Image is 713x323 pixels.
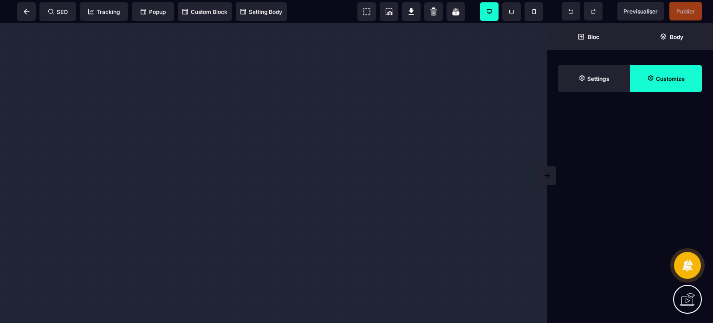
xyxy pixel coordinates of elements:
span: Open Layer Manager [630,23,713,50]
span: Custom Block [182,8,227,15]
strong: Bloc [588,33,599,40]
span: Previsualiser [623,8,658,15]
strong: Customize [656,75,685,82]
span: Settings [558,65,630,92]
span: Open Style Manager [630,65,702,92]
span: SEO [48,8,68,15]
span: Popup [141,8,166,15]
strong: Settings [587,75,609,82]
span: Tracking [88,8,120,15]
span: Screenshot [380,2,398,21]
span: Setting Body [240,8,282,15]
span: Preview [617,2,664,20]
span: View components [357,2,376,21]
strong: Body [670,33,683,40]
span: Publier [676,8,695,15]
span: Open Blocks [547,23,630,50]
